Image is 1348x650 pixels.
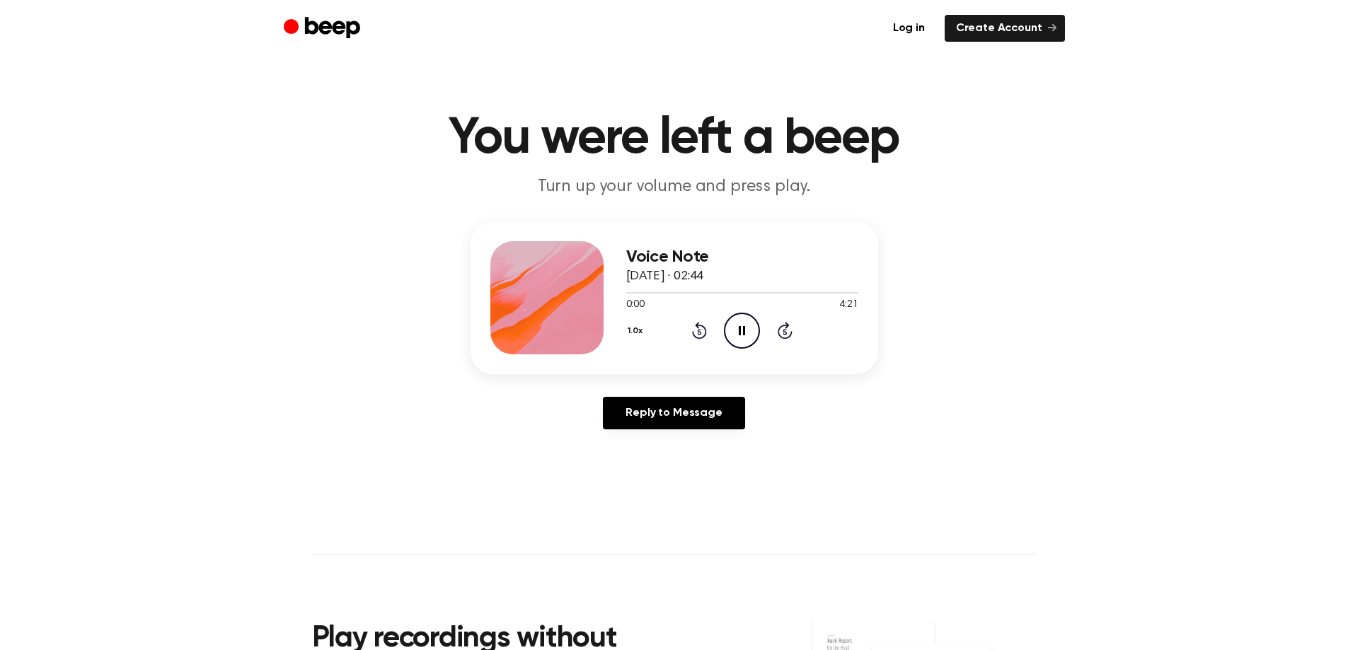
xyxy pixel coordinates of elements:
h1: You were left a beep [312,113,1037,164]
span: [DATE] · 02:44 [626,270,704,283]
a: Reply to Message [603,397,744,429]
span: 0:00 [626,298,645,313]
span: 4:21 [839,298,858,313]
a: Create Account [945,15,1065,42]
button: 1.0x [626,319,648,343]
a: Log in [882,15,936,42]
a: Beep [284,15,364,42]
p: Turn up your volume and press play. [403,175,946,199]
h3: Voice Note [626,248,858,267]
